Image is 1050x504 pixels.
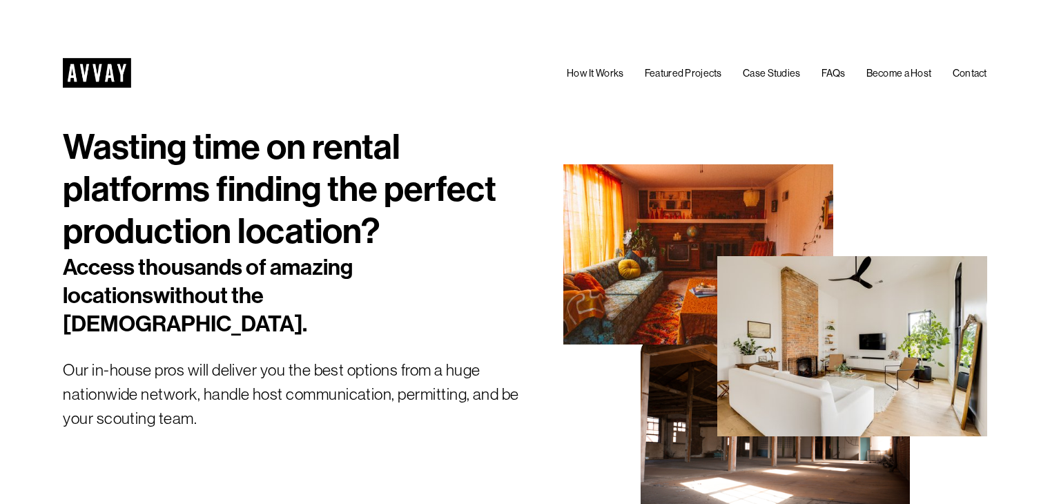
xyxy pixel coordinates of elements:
h2: Access thousands of amazing locations [63,253,448,338]
a: FAQs [821,66,845,82]
a: Featured Projects [645,66,722,82]
a: Become a Host [866,66,932,82]
a: Case Studies [743,66,800,82]
img: AVVAY - The First Nationwide Location Scouting Co. [63,58,131,88]
a: Contact [953,66,987,82]
span: without the [DEMOGRAPHIC_DATA]. [63,282,307,338]
a: How It Works [567,66,623,82]
p: Our in-house pros will deliver you the best options from a huge nationwide network, handle host c... [63,358,525,432]
h1: Wasting time on rental platforms finding the perfect production location? [63,126,525,253]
